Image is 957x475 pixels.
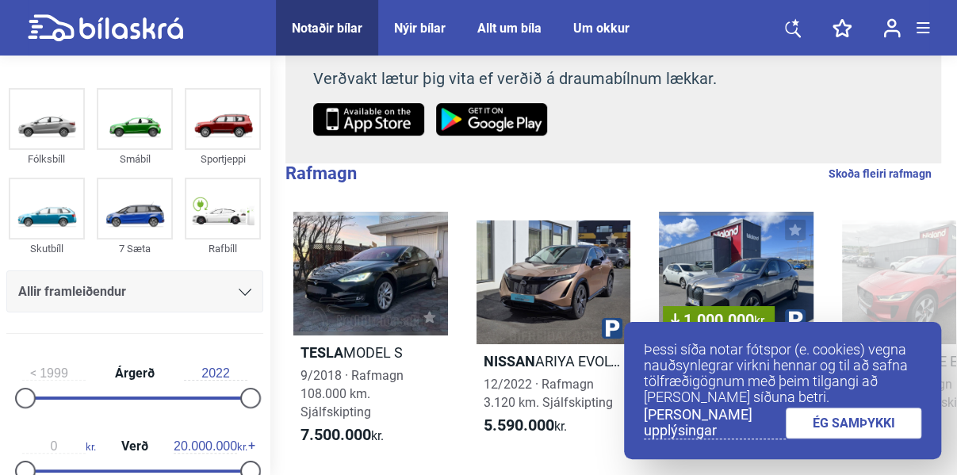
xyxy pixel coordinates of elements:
a: ÉG SAMÞYKKI [786,408,922,439]
b: Nissan [484,353,535,370]
div: Fólksbíll [9,150,85,168]
a: 1.000.000kr.BMWIX XDRIVE50 SPORTPAKKI12/2022 · Rafmagn50.000 km. Sjálfskipting10.990.000kr.11.990... [659,212,813,459]
h2: ARIYA EVOLVE [477,352,631,370]
b: 5.590.000 [484,416,554,435]
div: Smábíl [97,150,173,168]
div: Sportjeppi [185,150,261,168]
span: kr. [174,439,247,454]
span: 9/2018 · Rafmagn 108.000 km. Sjálfskipting [300,368,404,419]
a: TeslaMODEL S9/2018 · Rafmagn108.000 km. Sjálfskipting7.500.000kr. [293,212,448,459]
span: 12/2022 · Rafmagn 3.120 km. Sjálfskipting [484,377,613,410]
span: Allir framleiðendur [18,281,126,303]
span: 1.000.000 [671,312,767,328]
h2: MODEL S [293,343,448,362]
span: kr. [484,416,567,435]
span: kr. [754,313,767,328]
a: Allt um bíla [477,21,542,36]
img: user-login.svg [883,18,901,38]
p: Þessi síða notar fótspor (e. cookies) vegna nauðsynlegrar virkni hennar og til að safna tölfræðig... [644,342,921,405]
a: NissanARIYA EVOLVE12/2022 · Rafmagn3.120 km. Sjálfskipting5.590.000kr. [477,212,631,459]
a: Skoða fleiri rafmagn [829,163,932,184]
b: 7.500.000 [300,425,371,444]
p: Verðvakt lætur þig vita ef verðið á draumabílnum lækkar. [313,69,758,89]
a: Notaðir bílar [292,21,362,36]
a: [PERSON_NAME] upplýsingar [644,407,786,439]
span: Árgerð [111,367,159,380]
a: Um okkur [573,21,630,36]
div: 7 Sæta [97,239,173,258]
div: Skutbíll [9,239,85,258]
span: Verð [117,440,152,453]
span: kr. [22,439,96,454]
b: Rafmagn [285,163,357,183]
b: Tesla [300,344,343,361]
a: Nýir bílar [394,21,446,36]
span: kr. [300,426,384,445]
div: Rafbíll [185,239,261,258]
